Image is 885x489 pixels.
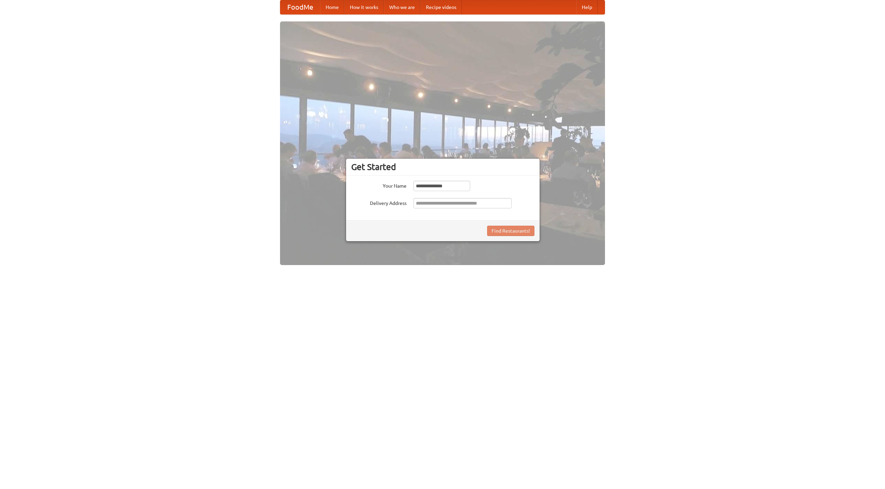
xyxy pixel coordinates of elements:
a: Recipe videos [420,0,462,14]
a: Who we are [384,0,420,14]
h3: Get Started [351,162,534,172]
button: Find Restaurants! [487,226,534,236]
a: FoodMe [280,0,320,14]
a: Help [576,0,598,14]
label: Your Name [351,181,407,189]
label: Delivery Address [351,198,407,207]
a: Home [320,0,344,14]
a: How it works [344,0,384,14]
